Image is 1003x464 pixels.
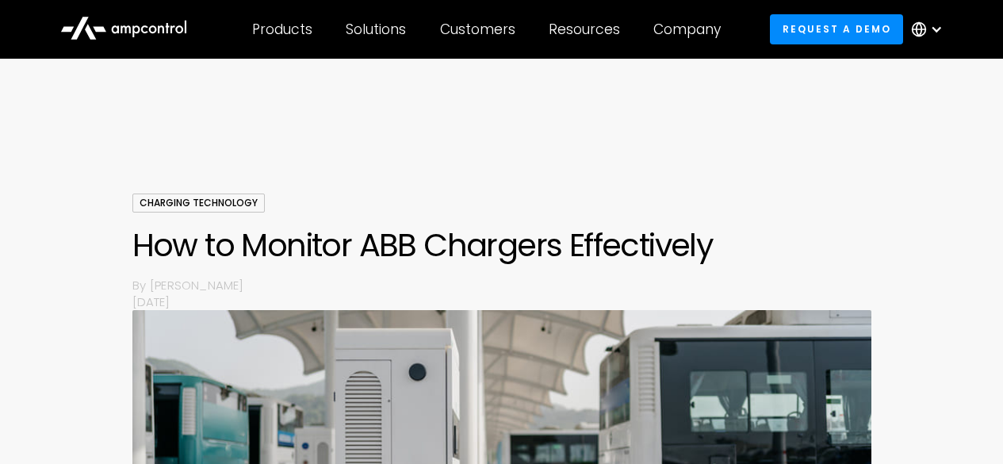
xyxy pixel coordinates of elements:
[440,21,515,38] div: Customers
[132,194,265,213] div: Charging Technology
[770,14,903,44] a: Request a demo
[150,277,871,293] p: [PERSON_NAME]
[549,21,620,38] div: Resources
[132,293,871,310] p: [DATE]
[132,226,871,264] h1: How to Monitor ABB Chargers Effectively
[252,21,312,38] div: Products
[132,277,150,293] p: By
[653,21,721,38] div: Company
[346,21,406,38] div: Solutions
